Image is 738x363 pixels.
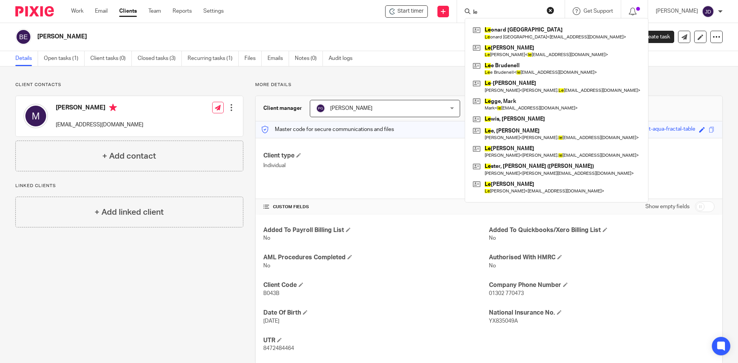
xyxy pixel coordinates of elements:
a: Details [15,51,38,66]
span: No [489,235,496,241]
h4: Date Of Birth [263,309,489,317]
span: 8472484464 [263,346,294,351]
img: svg%3E [15,29,32,45]
p: [EMAIL_ADDRESS][DOMAIN_NAME] [56,121,143,129]
p: Client contacts [15,82,243,88]
h4: UTR [263,336,489,345]
span: No [263,235,270,241]
a: Create task [630,31,674,43]
a: Closed tasks (3) [138,51,182,66]
a: Open tasks (1) [44,51,85,66]
span: No [263,263,270,269]
h4: Authorised With HMRC [489,254,715,262]
div: Bartley - Zukiel, Margaret Elizabeth [385,5,428,18]
a: Emails [268,51,289,66]
span: YX835049A [489,318,518,324]
a: Email [95,7,108,15]
h2: [PERSON_NAME] [37,33,502,41]
h4: AML Procedures Completed [263,254,489,262]
img: svg%3E [702,5,714,18]
a: Reports [173,7,192,15]
h4: Client type [263,152,489,160]
p: Individual [263,162,489,169]
a: Audit logs [329,51,358,66]
button: Clear [547,7,554,14]
span: No [489,263,496,269]
a: Recurring tasks (1) [188,51,239,66]
p: More details [255,82,723,88]
a: Team [148,7,161,15]
span: 01302 770473 [489,291,524,296]
a: Settings [203,7,224,15]
a: Files [244,51,262,66]
h4: Added To Quickbooks/Xero Billing List [489,226,715,234]
span: [PERSON_NAME] [330,106,372,111]
p: [PERSON_NAME] [656,7,698,15]
a: Clients [119,7,137,15]
img: svg%3E [316,104,325,113]
p: Linked clients [15,183,243,189]
img: Pixie [15,6,54,17]
i: Primary [109,104,117,111]
h4: + Add contact [102,150,156,162]
div: excellent-aqua-fractal-table [628,125,695,134]
a: Notes (0) [295,51,323,66]
h4: + Add linked client [95,206,164,218]
h4: National Insurance No. [489,309,715,317]
h4: CUSTOM FIELDS [263,204,489,210]
a: Work [71,7,83,15]
img: svg%3E [23,104,48,128]
label: Show empty fields [645,203,690,211]
span: B043B [263,291,279,296]
span: Start timer [397,7,424,15]
h4: Company Phone Number [489,281,715,289]
a: Client tasks (0) [90,51,132,66]
h4: Added To Payroll Billing List [263,226,489,234]
input: Search [472,9,542,16]
span: [DATE] [263,318,279,324]
p: Master code for secure communications and files [261,126,394,133]
h4: Client Code [263,281,489,289]
h3: Client manager [263,104,302,112]
span: Get Support [583,8,613,14]
h4: [PERSON_NAME] [56,104,143,113]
